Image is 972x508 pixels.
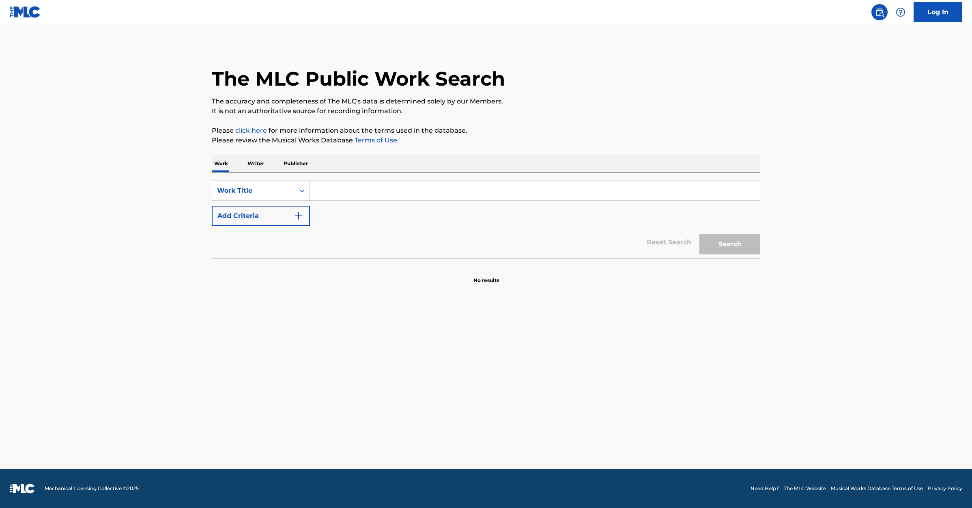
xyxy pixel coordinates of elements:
[784,485,826,492] a: The MLC Website
[353,136,397,144] a: Terms of Use
[10,484,35,493] img: logo
[10,6,41,18] img: MLC Logo
[928,485,962,492] a: Privacy Policy
[896,7,905,17] img: help
[217,186,290,196] div: Work Title
[892,4,909,20] div: Help
[212,126,760,136] p: Please for more information about the terms used in the database.
[914,2,962,22] a: Log In
[212,67,505,91] h1: The MLC Public Work Search
[831,485,923,492] a: Musical Works Database Terms of Use
[473,267,499,284] p: No results
[875,7,884,17] img: search
[245,155,267,172] p: Writer
[212,106,760,116] p: It is not an authoritative source for recording information.
[212,206,310,226] button: Add Criteria
[212,155,230,172] p: Work
[235,127,267,134] a: click here
[751,485,779,492] a: Need Help?
[212,181,760,258] form: Search Form
[45,485,139,492] span: Mechanical Licensing Collective © 2025
[212,136,760,145] p: Please review the Musical Works Database
[281,155,310,172] p: Publisher
[931,469,972,508] iframe: Chat Widget
[871,4,888,20] a: Public Search
[212,97,760,106] p: The accuracy and completeness of The MLC's data is determined solely by our Members.
[294,211,303,221] img: 9d2ae6d4665cec9f34b9.svg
